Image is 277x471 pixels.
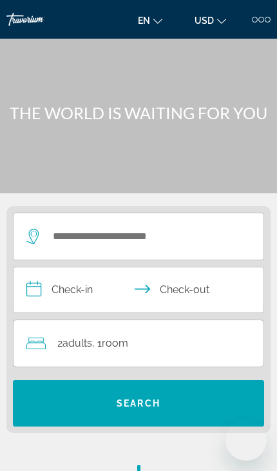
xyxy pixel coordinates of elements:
[225,419,267,461] iframe: Кнопка для запуску вікна повідомлень
[188,11,233,30] button: Change currency
[195,15,214,26] span: USD
[138,15,150,26] span: en
[57,334,92,352] span: 2
[6,103,271,122] h1: THE WORLD IS WAITING FOR YOU
[13,213,264,427] div: Search widget
[14,320,263,367] button: Travelers: 2 adults, 0 children
[13,267,264,313] button: Check in and out dates
[131,11,169,30] button: Change language
[13,380,264,427] button: Search
[102,337,128,349] span: Room
[117,398,160,409] span: Search
[62,337,92,349] span: Adults
[92,334,128,352] span: , 1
